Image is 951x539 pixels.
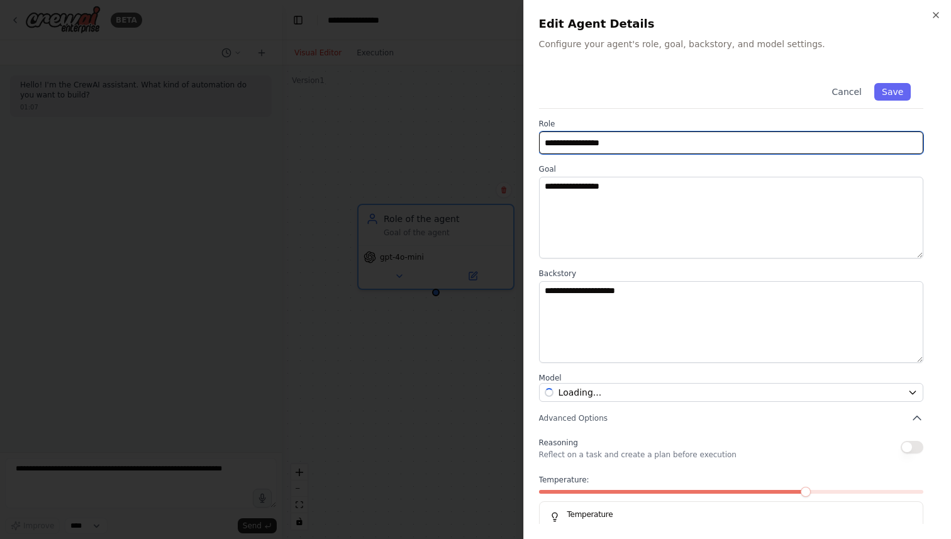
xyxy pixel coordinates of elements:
span: openai/gpt-4o-mini [559,386,602,399]
button: Loading... [539,383,923,402]
button: Advanced Options [539,412,923,425]
p: Lower (0.1 to 0.3) for factual responses. [567,522,913,535]
button: Cancel [824,83,869,101]
p: Reflect on a task and create a plan before execution [539,450,737,460]
h2: Edit Agent Details [539,15,936,33]
button: Save [874,83,911,101]
span: Reasoning [539,438,578,447]
label: Goal [539,164,923,174]
h5: Temperature [550,509,913,520]
span: Advanced Options [539,413,608,423]
span: Temperature: [539,475,589,485]
p: Configure your agent's role, goal, backstory, and model settings. [539,38,936,50]
label: Model [539,373,923,383]
label: Backstory [539,269,923,279]
label: Role [539,119,923,129]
